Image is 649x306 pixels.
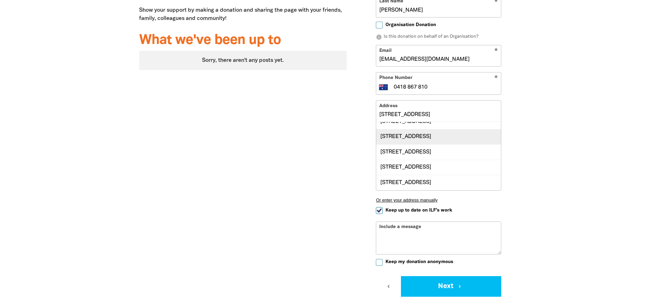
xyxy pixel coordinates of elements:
div: Sorry, there aren't any posts yet. [139,51,347,70]
input: Keep up to date on ILF's work [376,207,383,214]
input: Organisation Donation [376,22,383,29]
div: [STREET_ADDRESS] [376,129,501,144]
input: Keep my donation anonymous [376,259,383,266]
button: Next chevron_right [401,276,501,297]
div: [STREET_ADDRESS] [376,190,501,205]
i: info [376,34,382,40]
div: Paginated content [139,51,347,70]
div: [STREET_ADDRESS] [376,144,501,159]
i: chevron_left [385,283,392,290]
div: [STREET_ADDRESS] [376,160,501,175]
h3: What we've been up to [139,33,347,48]
button: chevron_left [376,276,401,297]
button: Or enter your address manually [376,197,501,203]
span: Keep my donation anonymous [385,259,453,265]
i: Required [494,75,498,82]
p: Is this donation on behalf of an Organisation? [376,34,501,41]
i: chevron_right [457,283,463,290]
span: Organisation Donation [385,22,436,28]
div: [STREET_ADDRESS] [376,175,501,190]
span: Keep up to date on ILF's work [385,207,452,214]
